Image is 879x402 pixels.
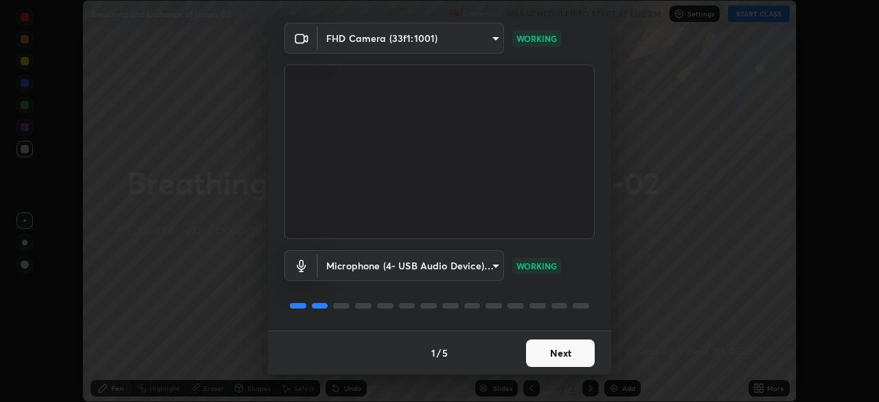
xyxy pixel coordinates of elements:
button: Next [526,339,595,367]
h4: / [437,346,441,360]
div: FHD Camera (33f1:1001) [318,250,504,281]
h4: 5 [442,346,448,360]
div: FHD Camera (33f1:1001) [318,23,504,54]
h4: 1 [431,346,435,360]
p: WORKING [516,260,557,272]
p: WORKING [516,32,557,45]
